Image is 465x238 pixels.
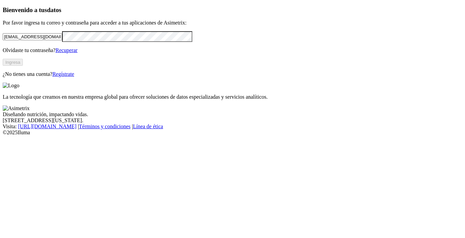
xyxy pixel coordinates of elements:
div: © 2025 Iluma [3,130,462,136]
p: ¿No tienes una cuenta? [3,71,462,77]
a: Términos y condiciones [79,124,131,129]
a: Recuperar [55,47,78,53]
a: Regístrate [52,71,74,77]
a: [URL][DOMAIN_NAME] [18,124,77,129]
button: Ingresa [3,59,23,66]
p: La tecnología que creamos en nuestra empresa global para ofrecer soluciones de datos especializad... [3,94,462,100]
img: Asimetrix [3,105,30,111]
div: [STREET_ADDRESS][US_STATE]. [3,117,462,124]
input: Tu correo [3,33,62,40]
p: Olvidaste tu contraseña? [3,47,462,53]
h3: Bienvenido a tus [3,6,462,14]
img: Logo [3,83,19,89]
p: Por favor ingresa tu correo y contraseña para acceder a tus aplicaciones de Asimetrix: [3,20,462,26]
div: Visita : | | [3,124,462,130]
span: datos [47,6,61,13]
a: Línea de ética [133,124,163,129]
div: Diseñando nutrición, impactando vidas. [3,111,462,117]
